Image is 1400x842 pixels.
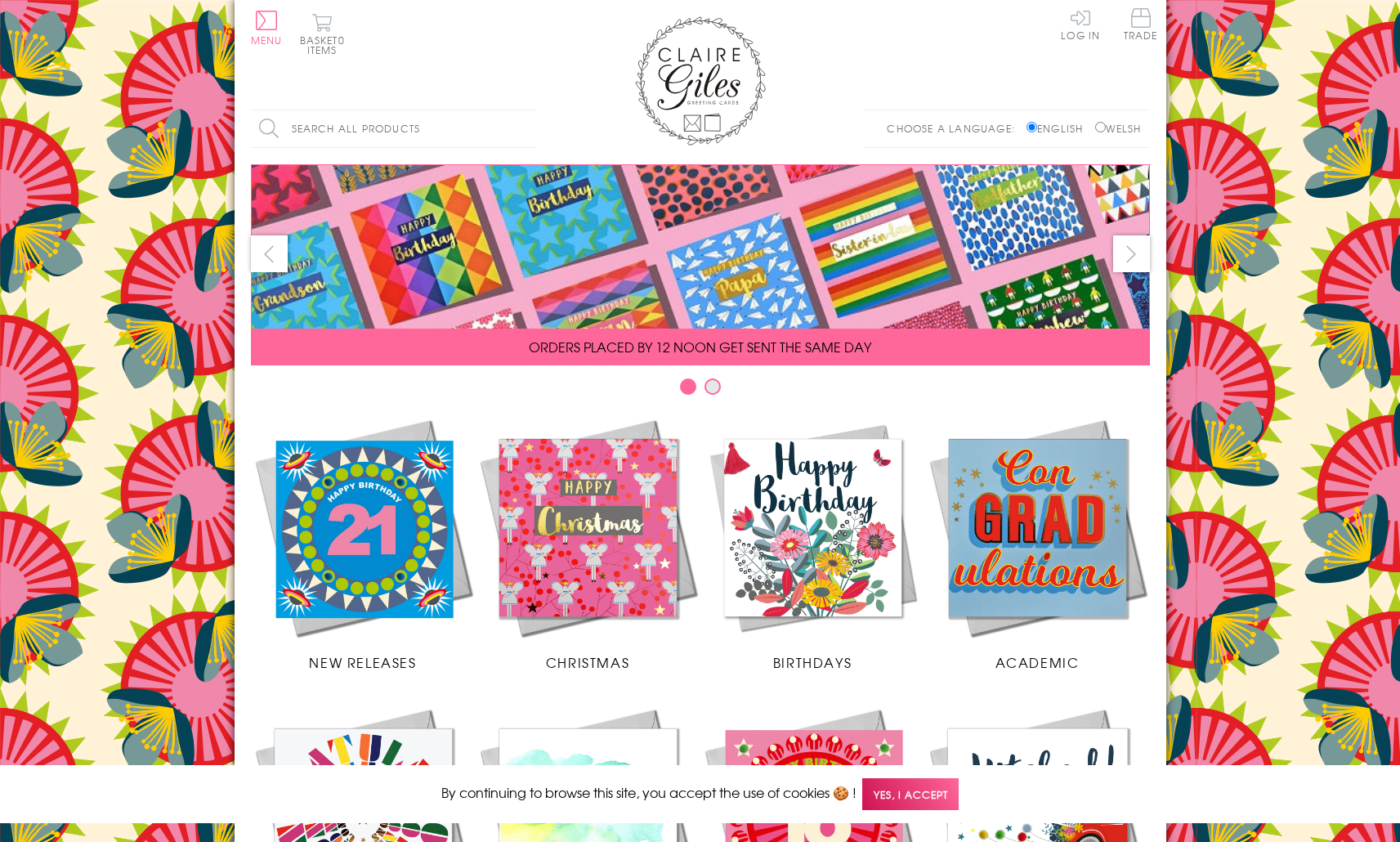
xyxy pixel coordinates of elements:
[546,652,629,672] span: Christmas
[925,415,1150,672] a: Academic
[773,652,852,672] span: Birthdays
[700,415,925,672] a: Birthdays
[521,110,537,147] input: Search
[251,33,283,47] span: Menu
[251,11,283,45] button: Menu
[1095,122,1106,132] input: Welsh
[887,121,1023,136] p: Choose a language:
[1124,8,1158,40] span: Trade
[1027,121,1091,136] label: English
[251,110,537,147] input: Search all products
[300,13,345,55] button: Basket0 items
[251,415,476,672] a: New Releases
[680,378,696,395] button: Carousel Page 1 (Current Slide)
[476,415,700,672] a: Christmas
[1124,8,1158,43] a: Trade
[251,378,1150,403] div: Carousel Pagination
[1061,8,1100,40] a: Log In
[635,16,766,146] img: Claire Giles Greetings Cards
[1113,235,1150,272] button: next
[309,652,416,672] span: New Releases
[1027,122,1037,132] input: English
[1095,121,1142,136] label: Welsh
[529,337,871,356] span: ORDERS PLACED BY 12 NOON GET SENT THE SAME DAY
[995,652,1080,672] span: Academic
[307,33,345,57] span: 0 items
[704,378,721,395] button: Carousel Page 2
[862,778,959,810] span: Yes, I accept
[251,235,288,272] button: prev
